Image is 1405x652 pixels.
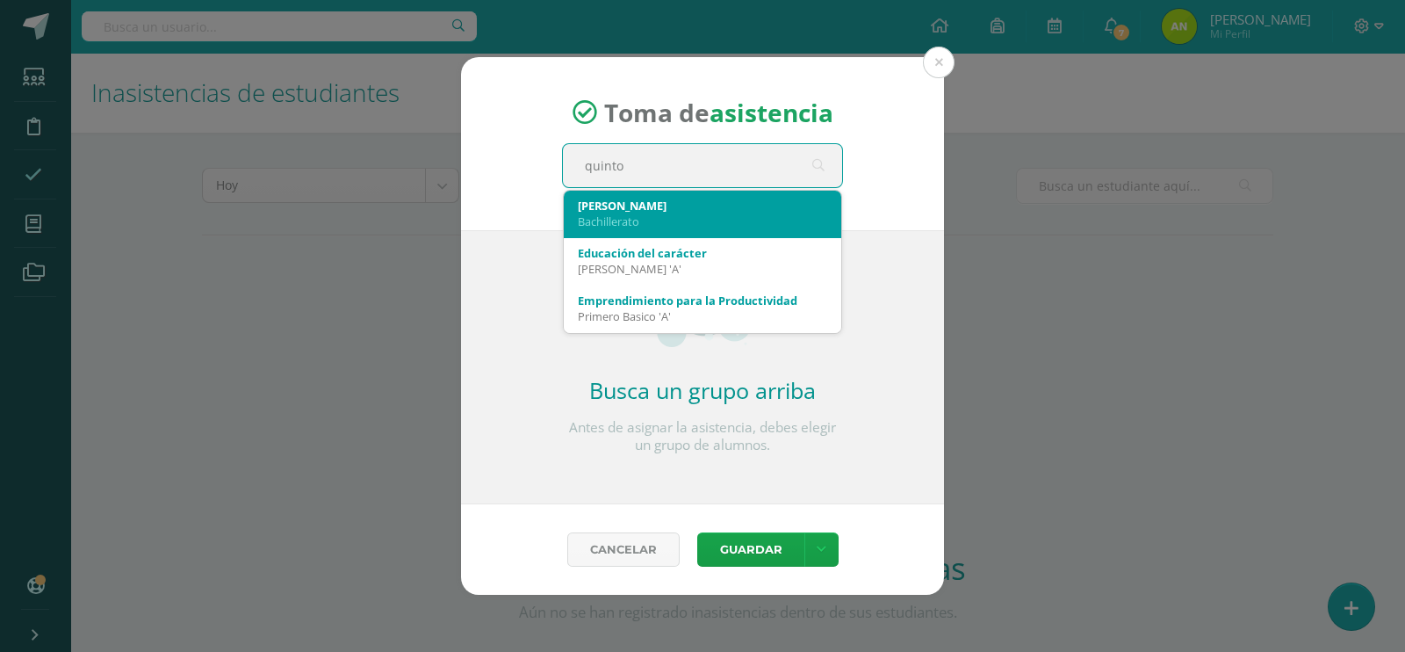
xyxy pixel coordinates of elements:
[578,214,827,229] div: Bachillerato
[578,245,827,261] div: Educación del carácter
[710,96,833,129] strong: asistencia
[562,419,843,454] p: Antes de asignar la asistencia, debes elegir un grupo de alumnos.
[578,261,827,277] div: [PERSON_NAME] 'A'
[563,144,842,187] input: Busca un grado o sección aquí...
[578,293,827,308] div: Emprendimiento para la Productividad
[562,375,843,405] h2: Busca un grupo arriba
[923,47,955,78] button: Close (Esc)
[567,532,680,567] a: Cancelar
[578,308,827,324] div: Primero Basico 'A'
[578,198,827,214] div: [PERSON_NAME]
[697,532,804,567] button: Guardar
[604,96,833,129] span: Toma de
